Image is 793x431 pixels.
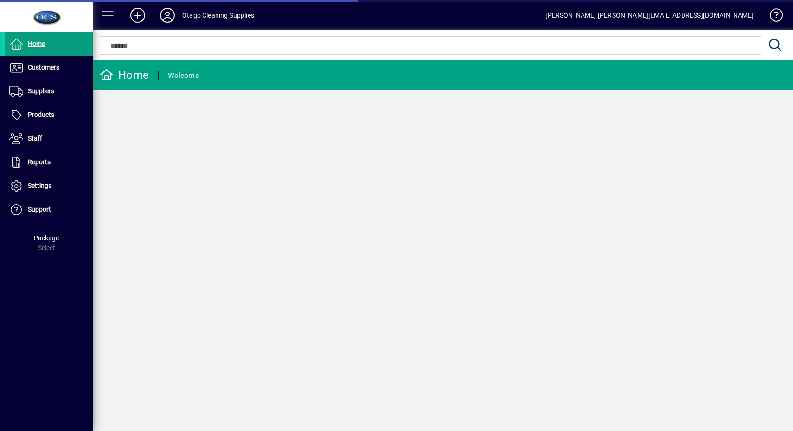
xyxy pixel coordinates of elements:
a: Settings [5,174,93,198]
span: Reports [28,158,51,166]
span: Package [34,234,59,242]
button: Add [123,7,153,24]
span: Settings [28,182,51,189]
a: Reports [5,151,93,174]
button: Profile [153,7,182,24]
div: Welcome [168,68,199,83]
a: Staff [5,127,93,150]
span: Suppliers [28,87,54,95]
span: Support [28,206,51,213]
a: Products [5,103,93,127]
div: [PERSON_NAME] [PERSON_NAME][EMAIL_ADDRESS][DOMAIN_NAME] [545,8,754,23]
div: Home [100,68,149,83]
span: Home [28,40,45,47]
a: Support [5,198,93,221]
span: Staff [28,135,42,142]
a: Suppliers [5,80,93,103]
div: Otago Cleaning Supplies [182,8,254,23]
a: Customers [5,56,93,79]
span: Products [28,111,54,118]
a: Knowledge Base [763,2,781,32]
span: Customers [28,64,59,71]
